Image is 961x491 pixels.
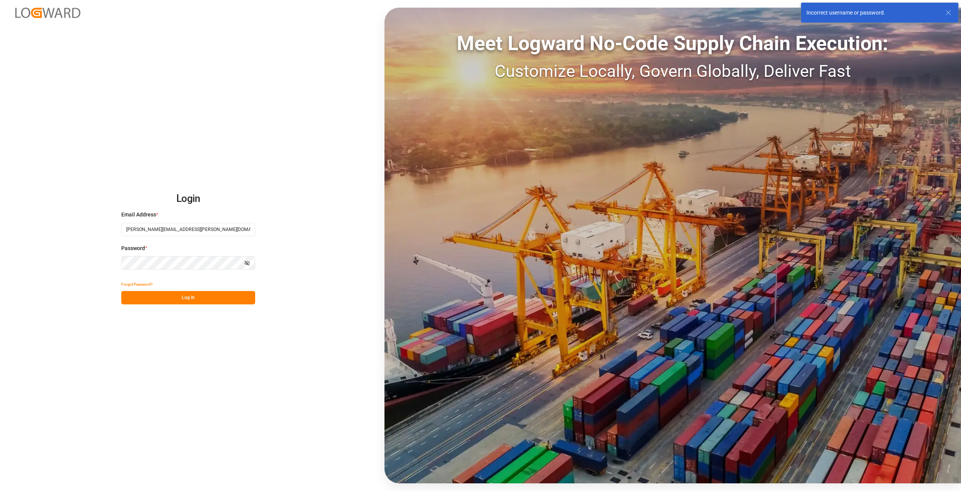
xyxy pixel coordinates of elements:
div: Incorrect username or password. [806,9,938,17]
div: Meet Logward No-Code Supply Chain Execution: [384,29,961,59]
button: Forgot Password? [121,278,153,291]
img: Logward_new_orange.png [15,8,80,18]
span: Password [121,244,145,252]
div: Customize Locally, Govern Globally, Deliver Fast [384,59,961,84]
button: Log In [121,291,255,304]
span: Email Address [121,211,156,219]
input: Enter your email [121,223,255,236]
h2: Login [121,187,255,211]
